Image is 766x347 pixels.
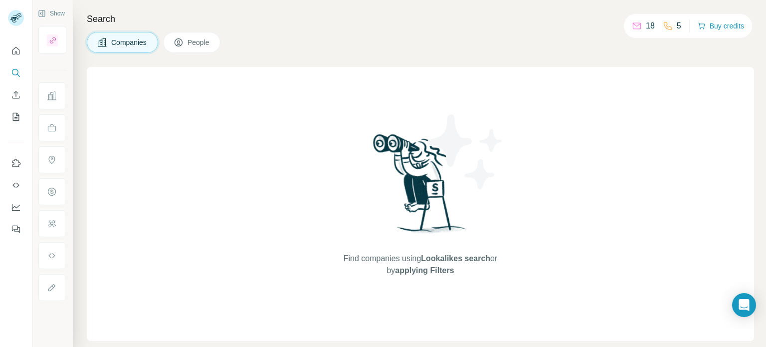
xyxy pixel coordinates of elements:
h4: Search [87,12,754,26]
p: 18 [646,20,655,32]
img: Surfe Illustration - Woman searching with binoculars [369,131,472,243]
span: Companies [111,37,148,47]
p: 5 [677,20,681,32]
button: My lists [8,108,24,126]
button: Search [8,64,24,82]
span: People [188,37,210,47]
button: Buy credits [698,19,744,33]
span: Lookalikes search [421,254,490,263]
button: Dashboard [8,198,24,216]
span: Find companies using or by [341,253,500,277]
div: Open Intercom Messenger [732,293,756,317]
button: Enrich CSV [8,86,24,104]
button: Feedback [8,220,24,238]
span: applying Filters [395,266,454,275]
button: Show [31,6,72,21]
button: Use Surfe on LinkedIn [8,154,24,172]
img: Surfe Illustration - Stars [420,107,510,197]
button: Use Surfe API [8,176,24,194]
button: Quick start [8,42,24,60]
